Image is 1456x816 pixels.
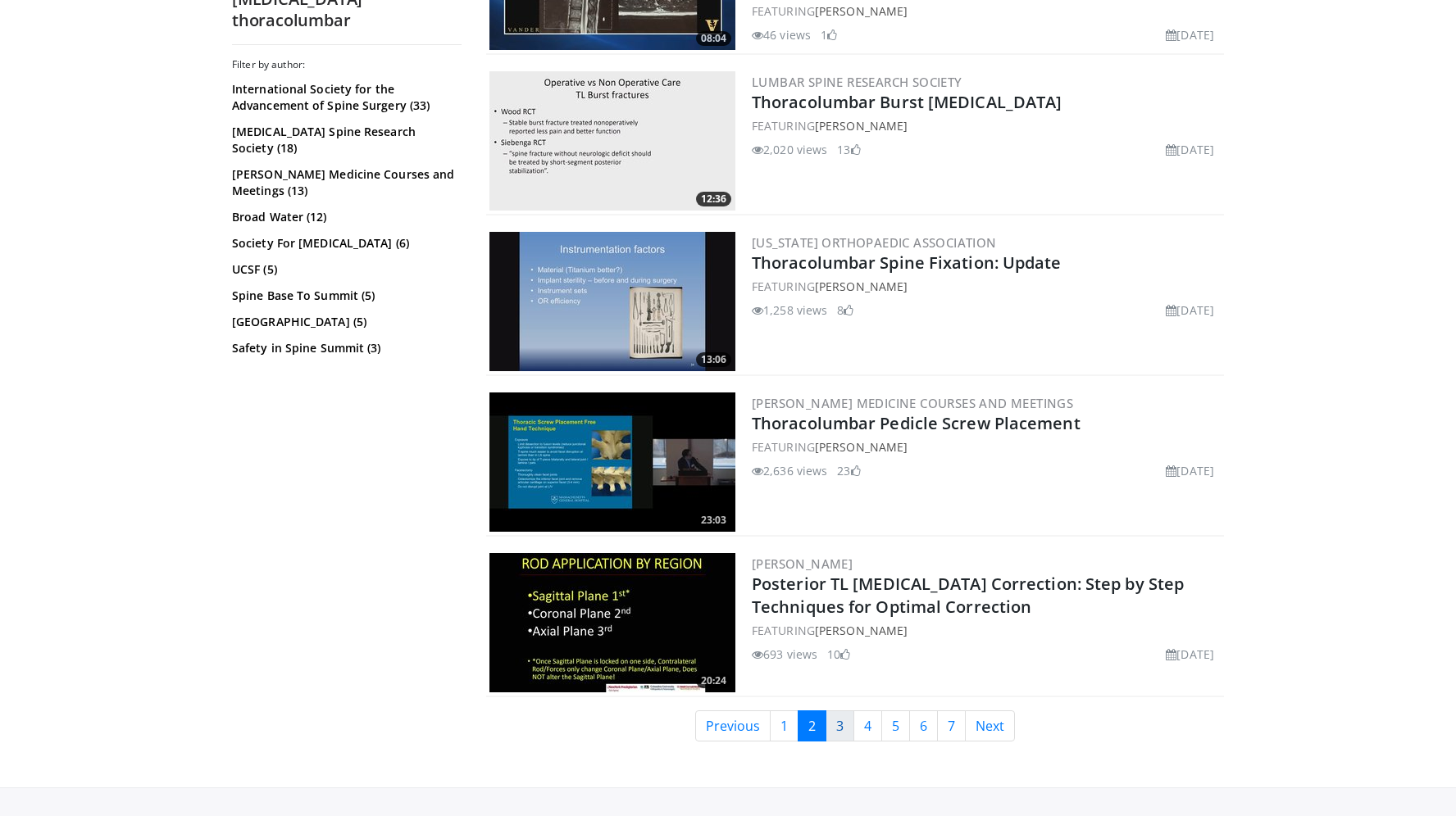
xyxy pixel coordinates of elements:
a: 1 [770,710,799,741]
img: 97a71cdc-a086-4ecc-a0cd-608ea4665d55.300x170_q85_crop-smart_upscale.jpg [489,553,735,692]
a: Safety in Spine Summit (3) [232,340,457,356]
a: Next [965,710,1015,741]
a: [PERSON_NAME] [815,118,908,134]
a: 13:06 [489,232,735,371]
a: Thoracolumbar Spine Fixation: Update [752,252,1062,274]
a: 12:36 [489,71,735,211]
li: 1 [821,26,837,43]
a: [PERSON_NAME] Medicine Courses and Meetings [752,395,1073,411]
img: a26889e0-0143-4974-b63b-c530ac42aae0.300x170_q85_crop-smart_upscale.jpg [489,232,735,371]
li: 23 [837,462,860,479]
a: Posterior TL [MEDICAL_DATA] Correction: Step by Step Techniques for Optimal Correction [752,573,1184,618]
a: Broad Water (12) [232,209,457,225]
a: 5 [881,710,910,741]
a: 3 [826,710,854,741]
a: [PERSON_NAME] [815,623,908,638]
a: 20:24 [489,553,735,692]
a: Society For [MEDICAL_DATA] (6) [232,235,457,252]
a: UCSF (5) [232,261,457,278]
li: [DATE] [1166,26,1214,43]
a: [GEOGRAPHIC_DATA] (5) [232,314,457,330]
span: 08:04 [696,31,731,46]
div: FEATURING [752,438,1221,456]
a: [MEDICAL_DATA] Spine Research Society (18) [232,124,457,156]
div: FEATURING [752,117,1221,134]
img: 7291c227-d9b4-40e0-b258-318173f1b338.300x170_q85_crop-smart_upscale.jpg [489,71,735,211]
div: FEATURING [752,622,1221,639]
a: 23:03 [489,392,735,532]
li: [DATE] [1166,646,1214,663]
a: 7 [937,710,966,741]
a: International Society for the Advancement of Spine Surgery (33) [232,81,457,114]
a: Thoracolumbar Pedicle Screw Placement [752,412,1081,434]
span: 20:24 [696,673,731,688]
div: FEATURING [752,2,1221,20]
li: 2,020 views [752,141,827,158]
li: 2,636 views [752,462,827,479]
li: 13 [837,141,860,158]
a: Previous [695,710,771,741]
li: 693 views [752,646,817,663]
a: [PERSON_NAME] [815,439,908,455]
li: 8 [837,301,853,319]
a: Thoracolumbar Burst [MEDICAL_DATA] [752,91,1062,113]
h3: Filter by author: [232,58,462,71]
a: [PERSON_NAME] [815,279,908,294]
span: 23:03 [696,513,731,528]
a: [US_STATE] Orthopaedic Association [752,234,997,251]
nav: Search results pages [486,710,1224,741]
img: bf0b28fe-d76e-4657-8e81-ad57088a68b0.300x170_q85_crop-smart_upscale.jpg [489,392,735,532]
a: 2 [798,710,826,741]
div: FEATURING [752,278,1221,295]
a: 6 [909,710,938,741]
a: 4 [853,710,882,741]
a: Lumbar Spine Research Society [752,74,962,90]
span: 13:06 [696,352,731,367]
a: Spine Base To Summit (5) [232,288,457,304]
li: 10 [827,646,850,663]
li: 46 views [752,26,811,43]
li: [DATE] [1166,301,1214,319]
a: [PERSON_NAME] [752,555,853,572]
span: 12:36 [696,192,731,206]
a: [PERSON_NAME] Medicine Courses and Meetings (13) [232,166,457,199]
li: [DATE] [1166,141,1214,158]
a: [PERSON_NAME] [815,3,908,19]
li: 1,258 views [752,301,827,319]
li: [DATE] [1166,462,1214,479]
